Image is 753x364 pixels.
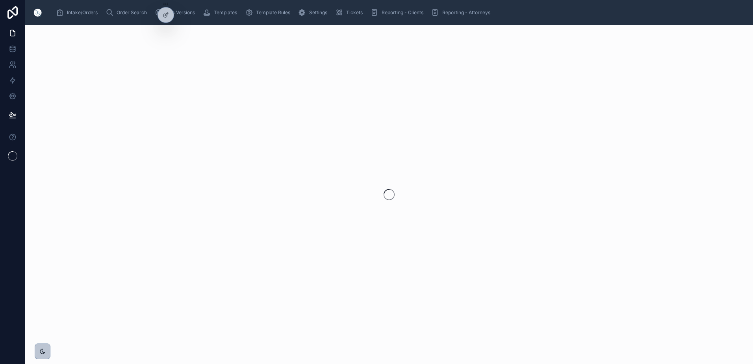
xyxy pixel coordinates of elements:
span: Doc Versions [166,9,195,16]
a: Template Rules [243,6,296,20]
a: Intake/Orders [54,6,103,20]
img: App logo [32,6,44,19]
a: Settings [296,6,333,20]
span: Reporting - Attorneys [442,9,490,16]
a: Reporting - Clients [368,6,429,20]
span: Intake/Orders [67,9,98,16]
a: Tickets [333,6,368,20]
a: Templates [200,6,243,20]
span: Templates [214,9,237,16]
span: Template Rules [256,9,290,16]
a: Doc Versions [152,6,200,20]
span: Tickets [346,9,363,16]
span: Settings [309,9,327,16]
span: Order Search [117,9,147,16]
a: Order Search [103,6,152,20]
a: Reporting - Attorneys [429,6,496,20]
span: Reporting - Clients [382,9,423,16]
div: scrollable content [50,4,747,21]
